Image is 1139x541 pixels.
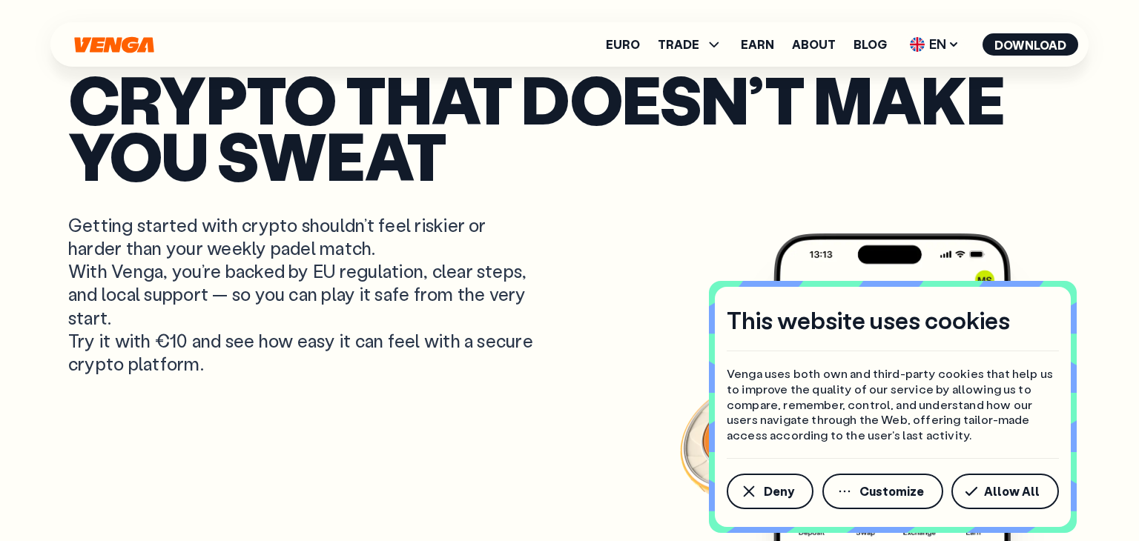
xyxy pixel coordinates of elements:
[983,33,1078,56] button: Download
[764,485,794,497] span: Deny
[727,366,1059,443] p: Venga uses both own and third-party cookies that help us to improve the quality of our service by...
[792,39,836,50] a: About
[727,474,813,509] button: Deny
[741,39,774,50] a: Earn
[68,213,537,375] p: Getting started with crypto shouldn’t feel riskier or harder than your weekly padel match. With V...
[73,36,156,53] svg: Home
[606,39,640,50] a: Euro
[677,372,810,505] img: Bitcoin
[68,70,1071,184] p: Crypto that doesn’t make you sweat
[859,485,924,497] span: Customize
[905,33,965,56] span: EN
[658,39,699,50] span: TRADE
[966,272,1073,379] img: USDC coin
[727,305,1010,336] h4: This website uses cookies
[951,474,1059,509] button: Allow All
[984,485,1040,497] span: Allow All
[822,474,943,509] button: Customize
[854,39,887,50] a: Blog
[658,36,723,53] span: TRADE
[910,37,925,52] img: flag-uk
